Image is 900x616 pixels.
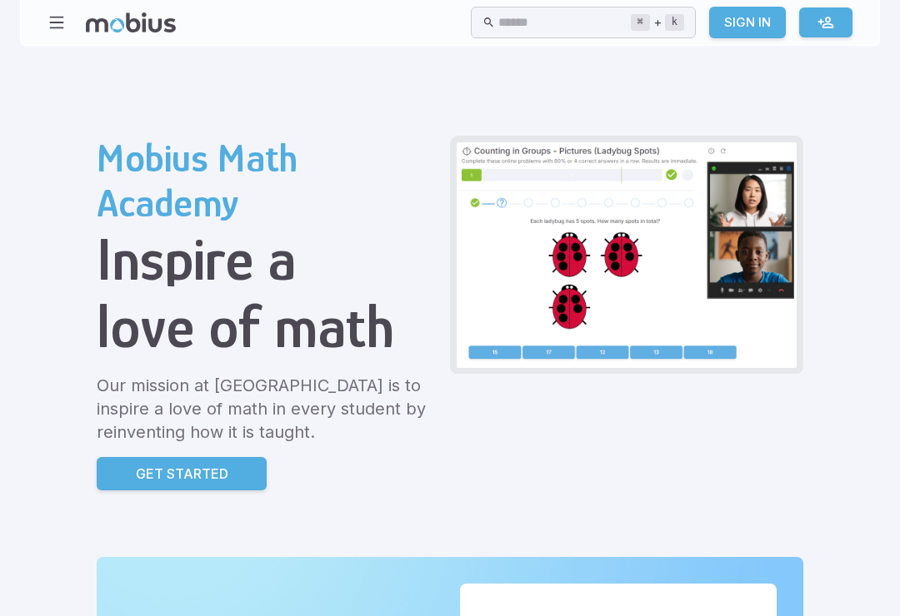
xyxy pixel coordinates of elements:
img: Grade 2 Class [457,142,797,368]
div: + [631,12,684,32]
p: Get Started [136,464,228,484]
a: Sign In [709,7,786,38]
h1: love of math [97,293,437,360]
h1: Inspire a [97,226,437,293]
kbd: ⌘ [631,14,650,31]
a: Get Started [97,457,267,490]
kbd: k [665,14,684,31]
p: Our mission at [GEOGRAPHIC_DATA] is to inspire a love of math in every student by reinventing how... [97,374,437,444]
h2: Mobius Math Academy [97,136,437,226]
